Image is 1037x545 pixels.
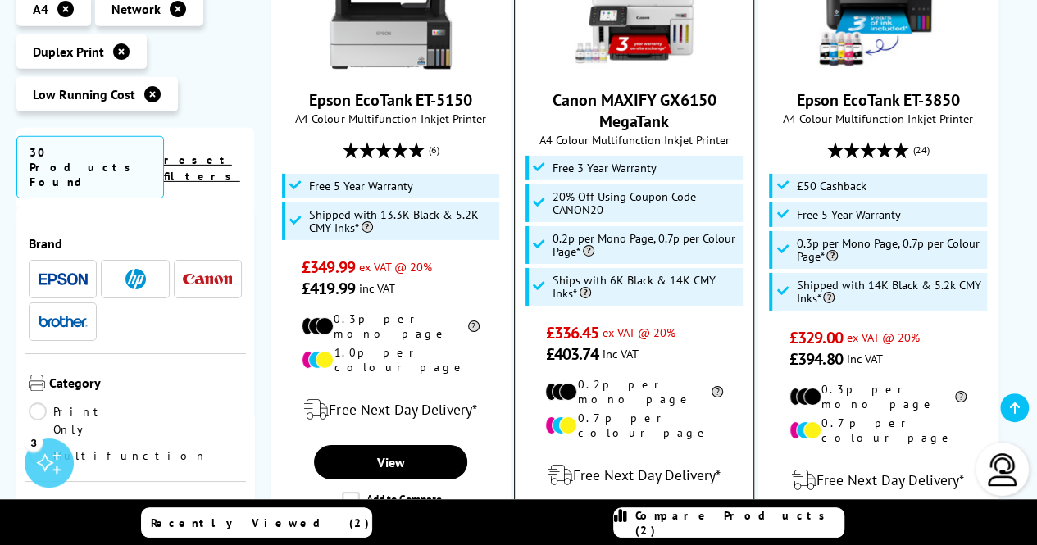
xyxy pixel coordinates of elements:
[573,60,696,76] a: Canon MAXIFY GX6150 MegaTank
[141,507,372,538] a: Recently Viewed (2)
[986,453,1019,486] img: user-headset-light.svg
[523,132,745,148] span: A4 Colour Multifunction Inkjet Printer
[603,325,675,340] span: ex VAT @ 20%
[280,387,502,433] div: modal_delivery
[342,492,442,510] label: Add to Compare
[302,345,480,375] li: 1.0p per colour page
[635,508,844,538] span: Compare Products (2)
[545,411,723,440] li: 0.7p per colour page
[816,60,939,76] a: Epson EcoTank ET-3850
[545,377,723,406] li: 0.2p per mono page
[545,322,598,343] span: £336.45
[789,416,967,445] li: 0.7p per colour page
[314,445,467,479] a: View
[151,515,370,530] span: Recently Viewed (2)
[33,43,104,60] span: Duplex Print
[111,1,161,17] span: Network
[428,134,439,166] span: (6)
[309,208,495,234] span: Shipped with 13.3K Black & 5.2K CMY Inks*
[613,507,844,538] a: Compare Products (2)
[847,351,883,366] span: inc VAT
[553,274,739,300] span: Ships with 6K Black & 14K CMY Inks*
[913,134,930,166] span: (24)
[796,208,900,221] span: Free 5 Year Warranty
[553,161,657,175] span: Free 3 Year Warranty
[25,433,43,451] div: 3
[302,278,355,299] span: £419.99
[553,190,739,216] span: 20% Off Using Coupon Code CANON20
[302,311,480,341] li: 0.3p per mono page
[111,269,160,289] a: HP
[280,111,502,126] span: A4 Colour Multifunction Inkjet Printer
[545,343,598,365] span: £403.74
[796,237,982,263] span: 0.3p per Mono Page, 0.7p per Colour Page*
[39,273,88,285] img: Epson
[29,447,207,465] a: Multifunction
[39,316,88,327] img: Brother
[359,280,395,296] span: inc VAT
[49,375,242,394] span: Category
[796,279,982,305] span: Shipped with 14K Black & 5.2k CMY Inks*
[183,269,232,289] a: Canon
[603,346,639,361] span: inc VAT
[789,327,843,348] span: £329.00
[309,179,413,193] span: Free 5 Year Warranty
[183,274,232,284] img: Canon
[767,457,989,503] div: modal_delivery
[302,257,355,278] span: £349.99
[39,269,88,289] a: Epson
[33,86,135,102] span: Low Running Cost
[29,402,135,438] a: Print Only
[29,375,45,391] img: Category
[797,89,960,111] a: Epson EcoTank ET-3850
[553,89,716,132] a: Canon MAXIFY GX6150 MegaTank
[39,311,88,332] a: Brother
[309,89,472,111] a: Epson EcoTank ET-5150
[553,232,739,258] span: 0.2p per Mono Page, 0.7p per Colour Page*
[329,60,452,76] a: Epson EcoTank ET-5150
[789,348,843,370] span: £394.80
[789,382,967,411] li: 0.3p per mono page
[767,111,989,126] span: A4 Colour Multifunction Inkjet Printer
[33,1,48,17] span: A4
[796,179,866,193] span: £50 Cashback
[359,259,432,275] span: ex VAT @ 20%
[164,152,240,184] a: reset filters
[125,269,146,289] img: HP
[523,452,745,498] div: modal_delivery
[847,329,920,345] span: ex VAT @ 20%
[16,136,164,198] span: 30 Products Found
[29,235,242,252] span: Brand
